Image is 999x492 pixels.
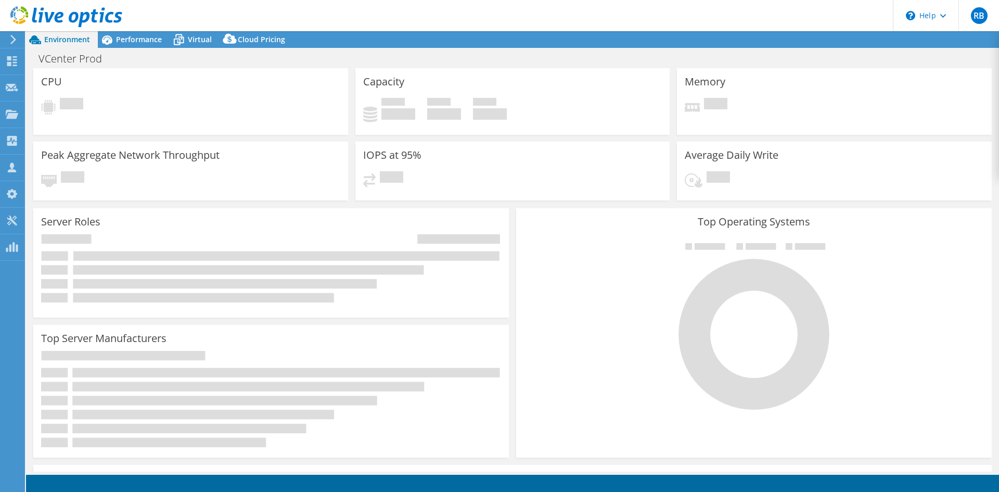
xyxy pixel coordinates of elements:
[427,108,461,120] h4: 0 GiB
[363,76,404,87] h3: Capacity
[685,149,778,161] h3: Average Daily Write
[116,34,162,44] span: Performance
[41,216,100,228] h3: Server Roles
[707,171,730,185] span: Pending
[44,34,90,44] span: Environment
[238,34,285,44] span: Cloud Pricing
[41,76,62,87] h3: CPU
[381,98,405,108] span: Used
[704,98,727,112] span: Pending
[60,98,83,112] span: Pending
[906,11,915,20] svg: \n
[381,108,415,120] h4: 0 GiB
[524,216,984,228] h3: Top Operating Systems
[41,149,220,161] h3: Peak Aggregate Network Throughput
[473,108,507,120] h4: 0 GiB
[473,98,496,108] span: Total
[685,76,725,87] h3: Memory
[41,333,166,344] h3: Top Server Manufacturers
[427,98,451,108] span: Free
[363,149,421,161] h3: IOPS at 95%
[34,53,118,65] h1: VCenter Prod
[971,7,988,24] span: RB
[188,34,212,44] span: Virtual
[61,171,84,185] span: Pending
[380,171,403,185] span: Pending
